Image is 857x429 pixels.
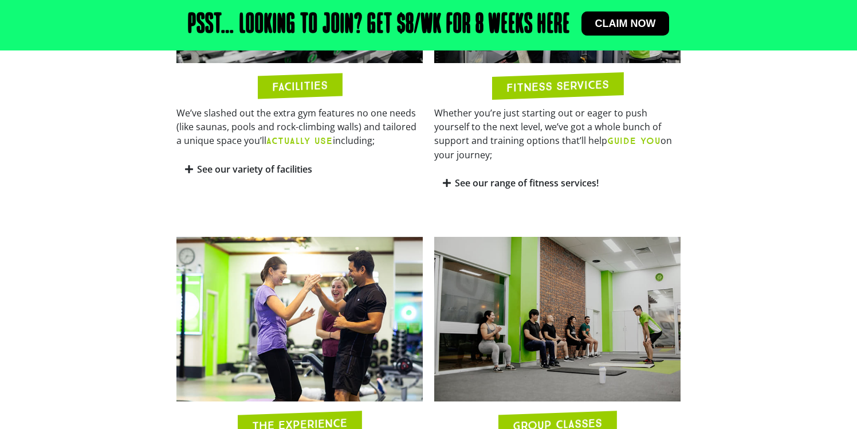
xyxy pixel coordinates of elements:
div: See our variety of facilities [176,156,423,183]
a: See our variety of facilities [197,163,312,175]
b: ACTUALLY USE [266,135,333,146]
p: Whether you’re just starting out or eager to push yourself to the next level, we’ve got a whole b... [434,106,681,162]
div: See our range of fitness services! [434,170,681,197]
h2: FACILITIES [272,79,328,92]
b: GUIDE YOU [607,135,661,146]
a: See our range of fitness services! [455,177,599,189]
p: We’ve slashed out the extra gym features no one needs (like saunas, pools and rock-climbing walls... [176,106,423,148]
span: Claim now [595,18,656,29]
a: Claim now [581,11,670,36]
h2: FITNESS SERVICES [506,79,609,93]
h2: Psst… Looking to join? Get $8/wk for 8 weeks here [188,11,570,39]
